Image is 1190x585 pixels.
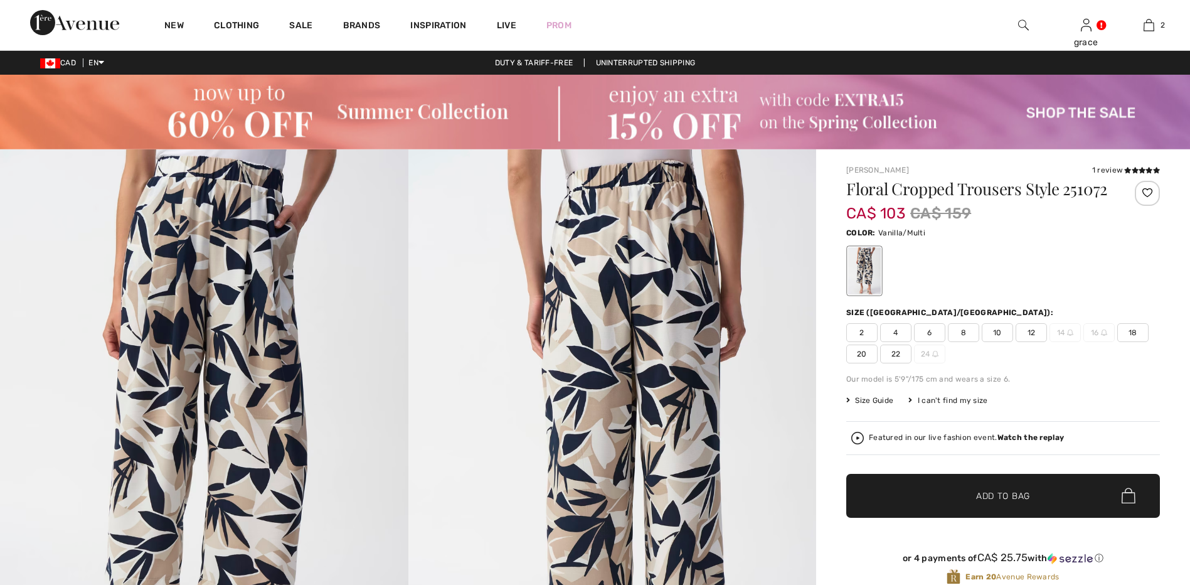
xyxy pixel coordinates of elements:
[846,373,1160,385] div: Our model is 5'9"/175 cm and wears a size 6.
[30,10,119,35] img: 1ère Avenue
[1081,19,1092,31] a: Sign In
[846,345,878,363] span: 20
[1081,18,1092,33] img: My Info
[1110,491,1177,522] iframe: Opens a widget where you can chat to one of our agents
[851,432,864,444] img: Watch the replay
[846,307,1056,318] div: Size ([GEOGRAPHIC_DATA]/[GEOGRAPHIC_DATA]):
[497,19,516,32] a: Live
[846,192,905,222] span: CA$ 103
[908,395,987,406] div: I can't find my size
[948,323,979,342] span: 8
[1018,18,1029,33] img: search the website
[846,166,909,174] a: [PERSON_NAME]
[1161,19,1165,31] span: 2
[343,20,381,33] a: Brands
[88,58,104,67] span: EN
[40,58,60,68] img: Canadian Dollar
[1067,330,1073,336] img: ring-m.svg
[1016,323,1047,342] span: 12
[846,474,1160,518] button: Add to Bag
[214,20,259,33] a: Clothing
[846,228,876,237] span: Color:
[880,345,911,363] span: 22
[1117,323,1149,342] span: 18
[846,552,1160,564] div: or 4 payments of with
[914,345,945,363] span: 24
[1048,553,1093,564] img: Sezzle
[965,571,1059,582] span: Avenue Rewards
[1092,164,1160,176] div: 1 review
[878,228,925,237] span: Vanilla/Multi
[1101,330,1107,336] img: ring-m.svg
[1122,488,1135,504] img: Bag.svg
[982,323,1013,342] span: 10
[410,20,466,33] span: Inspiration
[289,20,312,33] a: Sale
[1083,323,1115,342] span: 16
[846,552,1160,569] div: or 4 payments ofCA$ 25.75withSezzle Click to learn more about Sezzle
[1049,323,1081,342] span: 14
[846,181,1108,197] h1: Floral Cropped Trousers Style 251072
[546,19,571,32] a: Prom
[846,323,878,342] span: 2
[880,323,911,342] span: 4
[914,323,945,342] span: 6
[164,20,184,33] a: New
[997,433,1065,442] strong: Watch the replay
[910,202,971,225] span: CA$ 159
[869,434,1064,442] div: Featured in our live fashion event.
[1144,18,1154,33] img: My Bag
[846,395,893,406] span: Size Guide
[932,351,938,357] img: ring-m.svg
[1118,18,1179,33] a: 2
[976,489,1030,502] span: Add to Bag
[1055,36,1117,49] div: grace
[965,572,996,581] strong: Earn 20
[848,247,881,294] div: Vanilla/Multi
[40,58,81,67] span: CAD
[977,551,1028,564] span: CA$ 25.75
